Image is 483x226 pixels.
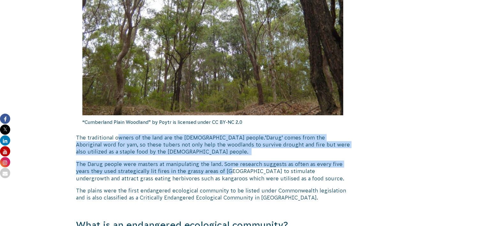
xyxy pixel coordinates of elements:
[76,188,346,200] span: The plains were the first endangered ecological community to be listed under Commonwealth legisla...
[76,161,344,181] span: The Darug people were masters at manipulating the land. Some research suggests as often as every ...
[76,135,350,155] span: ‘Darug’ comes from the Aboriginal word for yam, so these tubers not only help the woodlands to su...
[82,115,343,129] p: “Cumberland Plain Woodland” by Poytr is licensed under CC BY-NC 2.0
[76,135,265,140] span: The traditional owners of the land are the [DEMOGRAPHIC_DATA] people.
